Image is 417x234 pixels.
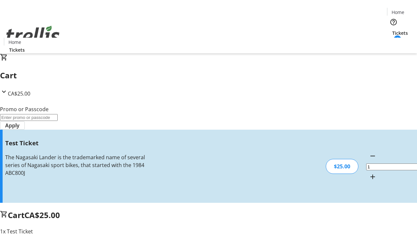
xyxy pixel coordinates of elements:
[366,149,379,162] button: Decrement by one
[8,90,30,97] span: CA$25.00
[387,16,400,29] button: Help
[8,39,21,45] span: Home
[5,122,20,129] span: Apply
[9,46,25,53] span: Tickets
[392,30,408,36] span: Tickets
[387,36,400,49] button: Cart
[387,30,413,36] a: Tickets
[387,9,408,16] a: Home
[366,170,379,183] button: Increment by one
[392,9,404,16] span: Home
[4,19,62,51] img: Orient E2E Organization DZeOS9eTtn's Logo
[5,153,148,177] div: The Nagasaki Lander is the trademarked name of several series of Nagasaki sport bikes, that start...
[4,46,30,53] a: Tickets
[4,39,25,45] a: Home
[5,138,148,148] h3: Test Ticket
[326,159,358,174] div: $25.00
[24,210,60,220] span: CA$25.00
